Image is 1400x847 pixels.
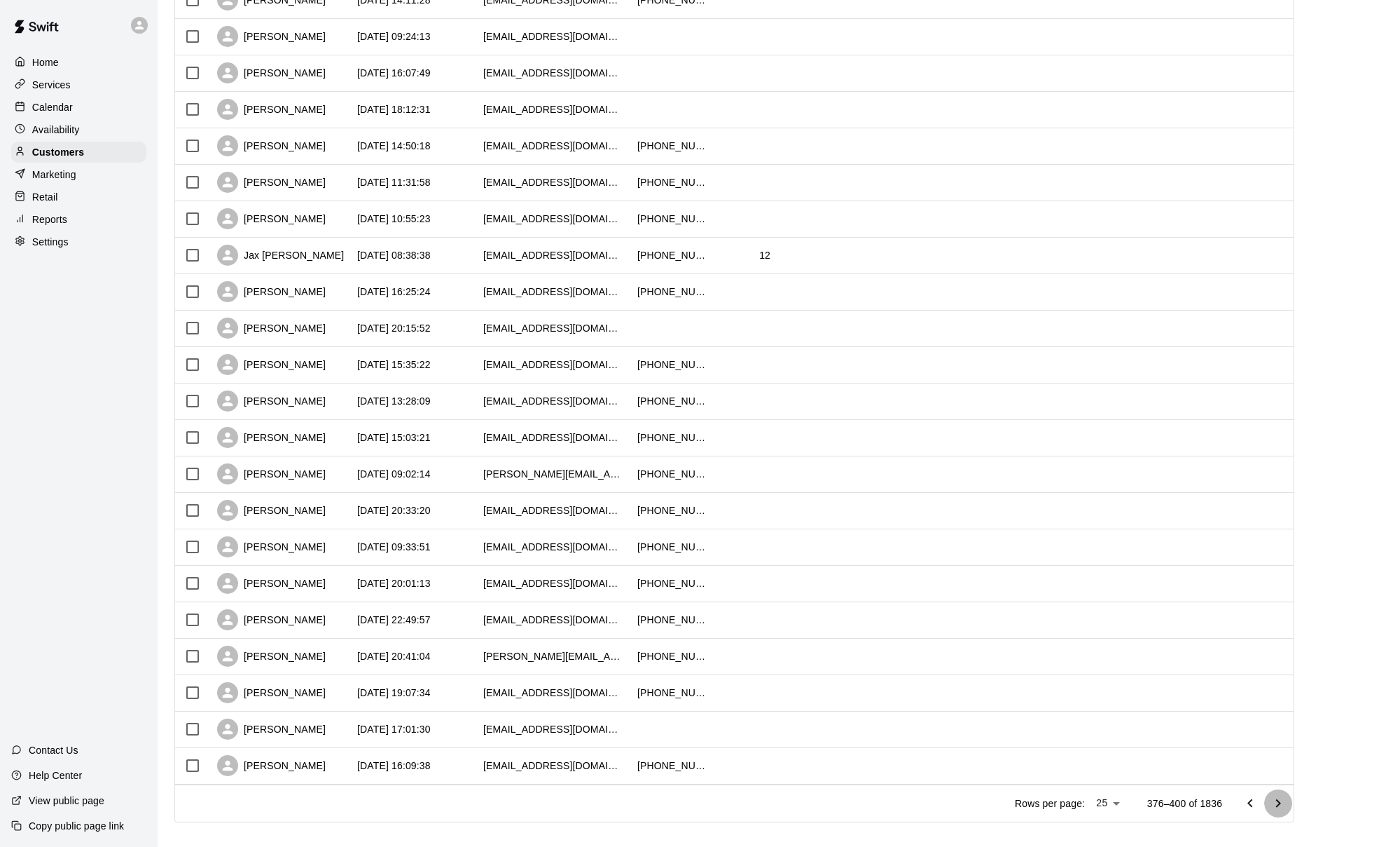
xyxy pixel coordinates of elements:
div: [PERSON_NAME] [217,99,326,120]
div: +15867198611 [637,613,707,627]
div: 2025-07-31 20:41:04 [357,649,431,663]
a: Reports [11,209,146,230]
div: [PERSON_NAME] [217,536,326,557]
p: Retail [32,190,58,204]
div: Settings [11,231,146,252]
a: Calendar [11,97,146,118]
div: +18134512962 [637,467,707,481]
div: jimmydi84@gmail.com [483,285,623,299]
div: [PERSON_NAME] [217,573,326,594]
div: 2025-08-14 09:24:13 [357,29,431,43]
p: Copy public page link [29,819,124,833]
div: rjf652000@yahoo.com [483,722,623,736]
div: [PERSON_NAME] [217,391,326,412]
div: ryanfamilyoperations@icloud.com [483,540,623,554]
div: 2025-07-29 16:09:38 [357,759,431,773]
div: 2025-08-01 20:01:13 [357,576,431,590]
div: +15613153936 [637,503,707,517]
a: Retail [11,187,146,208]
div: [PERSON_NAME] [217,135,326,156]
div: +19548215141 [637,212,707,226]
div: 2025-08-10 08:38:38 [357,248,431,262]
div: [PERSON_NAME] [217,755,326,776]
div: 2025-08-07 15:35:22 [357,358,431,372]
div: [PERSON_NAME] [217,26,326,47]
div: 2025-08-03 20:33:20 [357,503,431,517]
p: Calendar [32,100,73,114]
p: Availability [32,123,80,137]
div: ellee791@gmail.com [483,613,623,627]
div: jessica.milton@gmail.com [483,649,623,663]
div: courtneykrell@hotmail.com [483,394,623,408]
div: 25 [1090,793,1125,813]
p: Services [32,78,71,92]
a: Marketing [11,164,146,185]
div: achamey86@gmail.com [483,686,623,700]
div: [PERSON_NAME] [217,318,326,339]
div: 2025-08-05 13:28:09 [357,394,431,408]
button: Go to next page [1264,790,1292,818]
div: [PERSON_NAME] [217,354,326,375]
p: Contact Us [29,743,78,757]
div: [PERSON_NAME] [217,500,326,521]
p: Help Center [29,768,82,782]
a: Home [11,52,146,73]
div: 2025-08-09 16:25:24 [357,285,431,299]
div: [PERSON_NAME] [217,646,326,667]
div: 2025-08-11 14:50:18 [357,139,431,153]
p: Reports [32,212,67,226]
div: 2025-08-04 15:03:21 [357,431,431,445]
div: 2025-08-11 11:31:58 [357,175,431,189]
div: +15617134782 [637,686,707,700]
div: [PERSON_NAME] [217,682,326,703]
a: Customers [11,142,146,163]
p: View public page [29,794,104,808]
div: gustavovi10@hotmail.com [483,29,623,43]
div: 2025-08-11 10:55:23 [357,212,431,226]
div: +15614364209 [637,175,707,189]
div: [PERSON_NAME] [217,463,326,485]
div: [PERSON_NAME] [217,719,326,740]
div: 2025-08-12 18:12:31 [357,102,431,116]
p: Settings [32,235,69,249]
div: 2025-08-13 16:07:49 [357,66,431,80]
div: ajdillman79@aol.com [483,212,623,226]
a: Services [11,74,146,95]
div: +15613133910 [637,540,707,554]
div: barsandtone2011@gmail.com [483,503,623,517]
p: 376–400 of 1836 [1147,797,1222,811]
div: lumpfish24@hotmail.com [483,576,623,590]
div: +13476327497 [637,285,707,299]
div: kyle.stoker@gmail.com [483,467,623,481]
div: [PERSON_NAME] [217,172,326,193]
div: +13052059478 [637,649,707,663]
div: [PERSON_NAME] [217,427,326,448]
p: Home [32,55,59,69]
div: +19544786751 [637,431,707,445]
div: pjthompson@hotmail.com [483,66,623,80]
div: +15612518478 [637,394,707,408]
div: shanetresch@gmail.com [483,248,623,262]
div: [PERSON_NAME] [217,281,326,302]
p: Customers [32,145,84,159]
p: Marketing [32,168,76,182]
div: [PERSON_NAME] [217,62,326,83]
div: 2025-08-04 09:02:14 [357,467,431,481]
div: [PERSON_NAME] [217,208,326,229]
div: 2025-07-31 19:07:34 [357,686,431,700]
div: +15613743449 [637,759,707,773]
div: +15616355787 [637,358,707,372]
div: 2025-08-07 20:15:52 [357,321,431,335]
div: Jax [PERSON_NAME] [217,245,344,266]
div: 2025-08-03 09:33:51 [357,540,431,554]
div: 2025-07-29 17:01:30 [357,722,431,736]
a: Availability [11,119,146,140]
div: +15619062819 [637,576,707,590]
